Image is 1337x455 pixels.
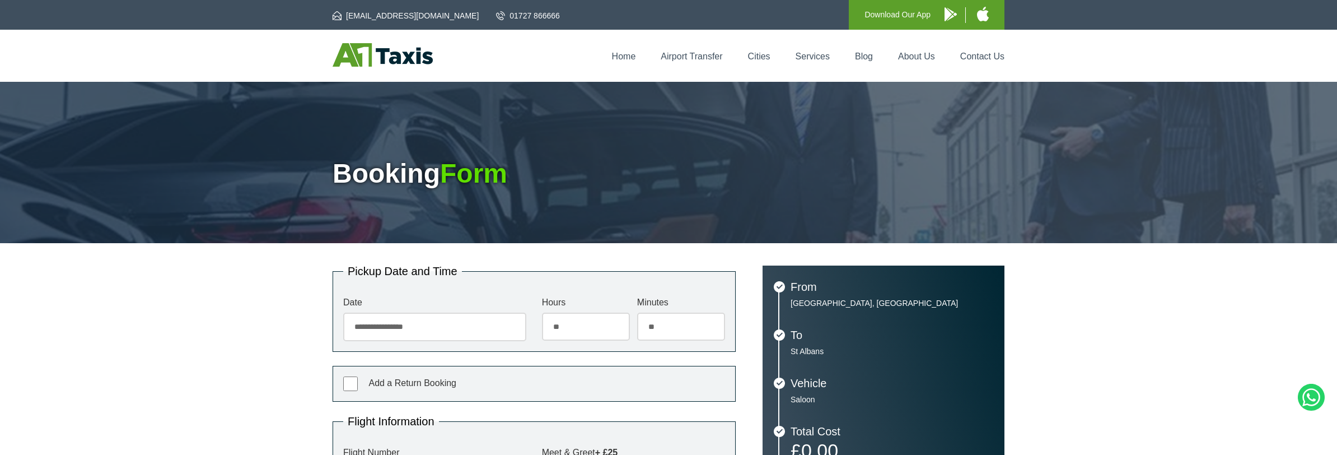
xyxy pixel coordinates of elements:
[977,7,989,21] img: A1 Taxis iPhone App
[343,266,462,277] legend: Pickup Date and Time
[440,159,507,188] span: Form
[542,298,630,307] label: Hours
[661,52,722,61] a: Airport Transfer
[855,52,873,61] a: Blog
[343,298,526,307] label: Date
[343,416,439,427] legend: Flight Information
[791,378,993,389] h3: Vehicle
[796,52,830,61] a: Services
[368,378,456,388] span: Add a Return Booking
[791,394,993,405] p: Saloon
[343,377,358,391] input: Add a Return Booking
[612,52,636,61] a: Home
[945,7,957,21] img: A1 Taxis Android App
[791,329,993,341] h3: To
[791,281,993,292] h3: From
[898,52,935,61] a: About Us
[791,298,993,308] p: [GEOGRAPHIC_DATA], [GEOGRAPHIC_DATA]
[333,43,433,67] img: A1 Taxis St Albans LTD
[960,52,1004,61] a: Contact Us
[791,426,993,437] h3: Total Cost
[496,10,560,21] a: 01727 866666
[791,346,993,356] p: St Albans
[637,298,725,307] label: Minutes
[333,160,1004,187] h1: Booking
[333,10,479,21] a: [EMAIL_ADDRESS][DOMAIN_NAME]
[748,52,770,61] a: Cities
[864,8,931,22] p: Download Our App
